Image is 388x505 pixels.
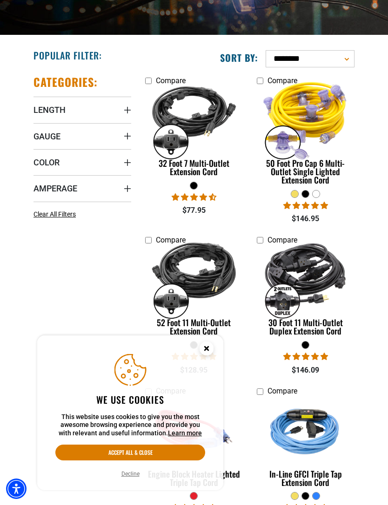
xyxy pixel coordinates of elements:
a: black 30 Foot 11 Multi-Outlet Duplex Extension Cord [257,249,355,341]
div: $146.95 [257,213,355,224]
div: In-Line GFCI Triple Tap Extension Cord [257,470,355,486]
span: 4.80 stars [283,201,328,210]
a: Clear All Filters [33,210,80,219]
span: Amperage [33,183,77,194]
span: 5.00 stars [283,352,328,361]
p: This website uses cookies to give you the most awesome browsing experience and provide you with r... [55,413,205,438]
span: Color [33,157,60,168]
img: black [145,75,243,163]
label: Sort by: [220,52,258,64]
span: Gauge [33,131,60,142]
summary: Gauge [33,123,131,149]
button: Decline [119,469,142,479]
div: 32 Foot 7 Multi-Outlet Extension Cord [145,159,243,176]
h2: Popular Filter: [33,49,102,61]
a: red Engine Block Heater Lighted Triple Tap Cord [145,400,243,492]
a: black 52 Foot 11 Multi-Outlet Extension Cord [145,249,243,341]
summary: Amperage [33,175,131,201]
a: Light Blue In-Line GFCI Triple Tap Extension Cord [257,400,355,492]
summary: Length [33,97,131,123]
a: yellow 50 Foot Pro Cap 6 Multi-Outlet Single Lighted Extension Cord [257,90,355,190]
div: Accessibility Menu [6,479,27,499]
aside: Cookie Consent [37,335,223,491]
span: Compare [156,236,186,244]
span: Length [33,105,66,115]
span: Compare [156,76,186,85]
h2: We use cookies [55,394,205,406]
div: 30 Foot 11 Multi-Outlet Duplex Extension Cord [257,318,355,335]
div: $146.09 [257,365,355,376]
summary: Color [33,149,131,175]
button: Close this option [190,335,223,364]
span: Clear All Filters [33,210,76,218]
button: Accept all & close [55,445,205,460]
a: This website uses cookies to give you the most awesome browsing experience and provide you with r... [168,429,202,437]
div: 52 Foot 11 Multi-Outlet Extension Cord [145,318,243,335]
img: black [256,234,355,322]
span: Compare [268,236,297,244]
img: yellow [256,75,355,163]
span: 4.68 stars [172,193,216,202]
img: Light Blue [256,385,355,473]
span: Compare [268,76,297,85]
span: Compare [268,387,297,395]
div: $77.95 [145,205,243,216]
img: black [145,234,243,322]
h2: Categories: [33,75,98,89]
div: 50 Foot Pro Cap 6 Multi-Outlet Single Lighted Extension Cord [257,159,355,184]
a: black 32 Foot 7 Multi-Outlet Extension Cord [145,90,243,181]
